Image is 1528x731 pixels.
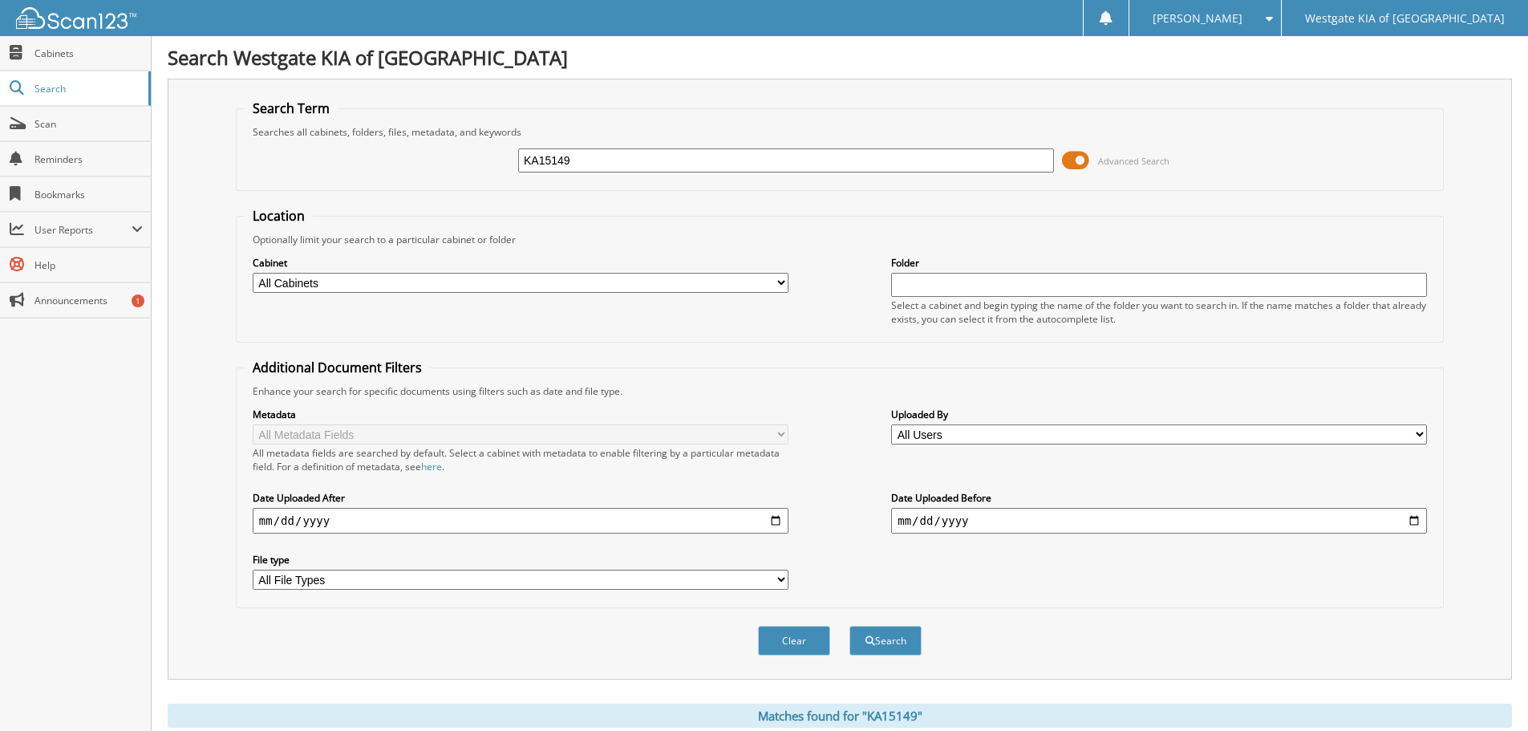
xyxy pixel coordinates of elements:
span: Cabinets [34,47,143,60]
input: start [253,508,788,534]
a: here [421,460,442,473]
label: Cabinet [253,256,788,270]
span: Search [34,82,140,95]
span: Advanced Search [1098,155,1169,167]
input: end [891,508,1427,534]
label: File type [253,553,788,567]
h1: Search Westgate KIA of [GEOGRAPHIC_DATA] [168,44,1512,71]
label: Folder [891,256,1427,270]
label: Uploaded By [891,408,1427,421]
legend: Search Term [245,99,338,117]
span: Help [34,258,143,272]
span: User Reports [34,223,132,237]
div: Select a cabinet and begin typing the name of the folder you want to search in. If the name match... [891,298,1427,326]
legend: Location [245,207,313,225]
span: [PERSON_NAME] [1153,14,1242,23]
span: Bookmarks [34,188,143,201]
label: Date Uploaded After [253,491,788,505]
div: Enhance your search for specific documents using filters such as date and file type. [245,384,1435,398]
button: Clear [758,626,830,656]
legend: Additional Document Filters [245,359,430,376]
span: Scan [34,117,143,131]
div: Searches all cabinets, folders, files, metadata, and keywords [245,125,1435,139]
label: Date Uploaded Before [891,491,1427,505]
div: 1 [132,294,144,307]
button: Search [849,626,922,656]
span: Westgate KIA of [GEOGRAPHIC_DATA] [1305,14,1505,23]
label: Metadata [253,408,788,421]
div: Matches found for "KA15149" [168,704,1512,728]
span: Reminders [34,152,143,166]
img: scan123-logo-white.svg [16,7,136,29]
span: Announcements [34,294,143,307]
div: Optionally limit your search to a particular cabinet or folder [245,233,1435,246]
div: All metadata fields are searched by default. Select a cabinet with metadata to enable filtering b... [253,446,788,473]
